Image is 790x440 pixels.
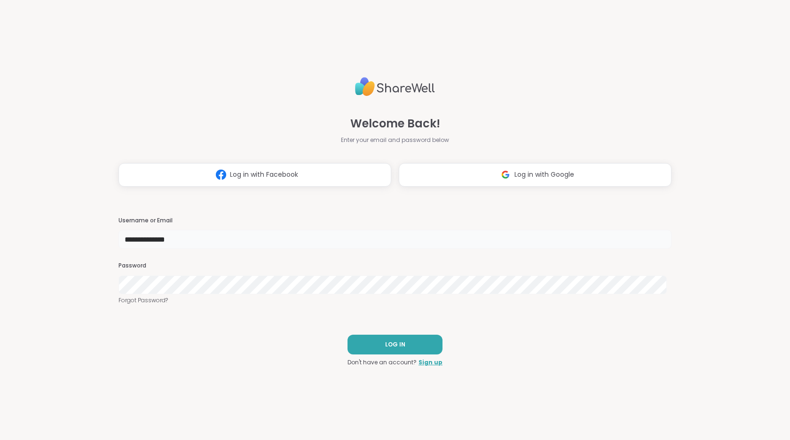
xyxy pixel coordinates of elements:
[348,335,442,354] button: LOG IN
[341,136,449,144] span: Enter your email and password below
[399,163,671,187] button: Log in with Google
[212,166,230,183] img: ShareWell Logomark
[355,73,435,100] img: ShareWell Logo
[118,262,671,270] h3: Password
[118,217,671,225] h3: Username or Email
[385,340,405,349] span: LOG IN
[497,166,514,183] img: ShareWell Logomark
[514,170,574,180] span: Log in with Google
[348,358,417,367] span: Don't have an account?
[230,170,298,180] span: Log in with Facebook
[118,163,391,187] button: Log in with Facebook
[118,296,671,305] a: Forgot Password?
[419,358,442,367] a: Sign up
[350,115,440,132] span: Welcome Back!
